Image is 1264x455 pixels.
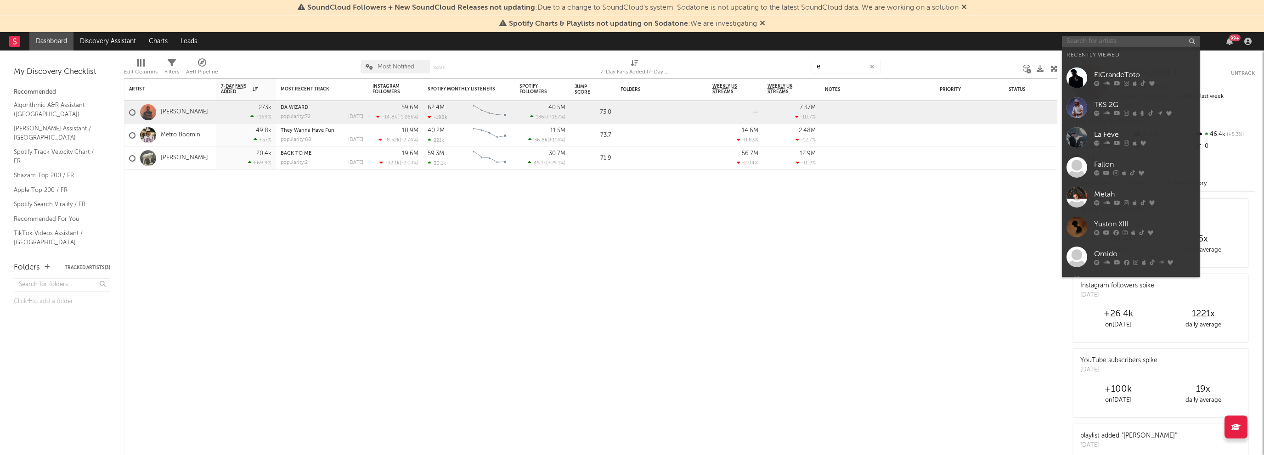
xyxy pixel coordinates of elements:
div: 46.4k [1194,129,1255,140]
span: Weekly UK Streams [767,84,802,95]
div: 71.9 [575,153,611,164]
span: -2.03 % [401,161,417,166]
div: Recently Viewed [1066,50,1195,61]
span: : We are investigating [509,20,757,28]
div: 2.48M [799,128,816,134]
span: -8.52k [384,138,400,143]
div: Instagram Followers [372,84,405,95]
input: Search... [812,60,880,73]
div: on [DATE] [1076,395,1161,406]
div: Status [1009,87,1068,92]
span: -32.1k [385,161,400,166]
span: 36.8k [534,138,547,143]
span: Most Notified [378,64,414,70]
div: BACK TO ME [281,151,363,156]
span: +5.3 % [1225,132,1244,137]
span: 136k [536,115,547,120]
div: Metah [1094,189,1195,200]
div: 7.37M [800,105,816,111]
a: ElGrandeToto [1062,63,1200,93]
div: -0.83 % [737,137,758,143]
span: SoundCloud Followers + New SoundCloud Releases not updating [307,4,535,11]
a: They Wanna Have Fun [281,128,334,133]
div: 221k [428,137,444,143]
div: They Wanna Have Fun [281,128,363,133]
div: daily average [1161,320,1246,331]
a: Squeezie [1062,272,1200,302]
div: [DATE] [348,160,363,165]
a: Charts [142,32,174,51]
div: 30.1k [428,160,446,166]
span: -1.26k % [399,115,417,120]
div: TKS 2G [1094,100,1195,111]
div: daily average [1161,245,1246,256]
div: Filters [164,55,179,82]
span: +167 % [548,115,564,120]
div: [DATE] [1080,441,1177,450]
a: Metah [1062,182,1200,212]
div: popularity: 2 [281,160,308,165]
div: popularity: 72 [281,114,310,119]
a: Leads [174,32,203,51]
div: [DATE] [1080,291,1154,300]
a: [PERSON_NAME] [161,108,208,116]
div: Yuston XIII [1094,219,1195,230]
div: 40.5M [548,105,565,111]
div: -11.2 % [796,160,816,166]
a: [PERSON_NAME] Assistant / [GEOGRAPHIC_DATA] [14,124,101,142]
a: Spotify Track Velocity Chart / FR [14,147,101,166]
div: [DATE] [348,137,363,142]
input: Search for artists [1062,36,1200,47]
div: +100k [1076,384,1161,395]
a: Dashboard [29,32,73,51]
input: Search for folders... [14,278,110,292]
div: Filters [164,67,179,78]
div: ( ) [376,114,418,120]
div: Jump Score [575,84,598,95]
div: [DATE] [348,114,363,119]
div: 12.9M [800,151,816,157]
div: 7-Day Fans Added (7-Day Fans Added) [600,67,669,78]
div: playlist added [1080,431,1177,441]
div: 19.6M [402,151,418,157]
div: [DATE] [1080,365,1157,375]
div: on [DATE] [1076,320,1161,331]
span: +25.1 % [547,161,564,166]
div: 56.7M [742,151,758,157]
div: Edit Columns [124,67,158,78]
div: ElGrandeToto [1094,70,1195,81]
a: [PERSON_NAME] [161,154,208,162]
div: 1221 x [1161,309,1246,320]
div: 49.8k [256,128,271,134]
a: La Fève [1062,123,1200,152]
button: Save [433,65,445,70]
a: DA WIZARD [281,105,308,110]
div: 5 x [1161,234,1246,245]
span: -2.74 % [401,138,417,143]
div: 59.6M [401,105,418,111]
div: La Fève [1094,129,1195,140]
div: Folders [14,262,40,273]
div: 11.5M [550,128,565,134]
svg: Chart title [469,147,510,170]
div: daily average [1161,395,1246,406]
span: Dismiss [760,20,765,28]
span: Dismiss [961,4,967,11]
a: Omido [1062,242,1200,272]
div: ( ) [528,137,565,143]
div: 62.4M [428,105,445,111]
div: ( ) [530,114,565,120]
div: A&R Pipeline [186,55,218,82]
a: Metro Boomin [161,131,200,139]
div: 99 + [1229,34,1241,41]
div: Fallon [1094,159,1195,170]
span: -14.8k [382,115,397,120]
span: Spotify Charts & Playlists not updating on Sodatone [509,20,688,28]
span: 7-Day Fans Added [221,84,250,95]
div: ( ) [378,137,418,143]
div: 73.0 [575,107,611,118]
div: popularity: 68 [281,137,311,142]
div: 30.7M [549,151,565,157]
a: Apple Top 200 / FR [14,185,101,195]
div: 10.9M [402,128,418,134]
